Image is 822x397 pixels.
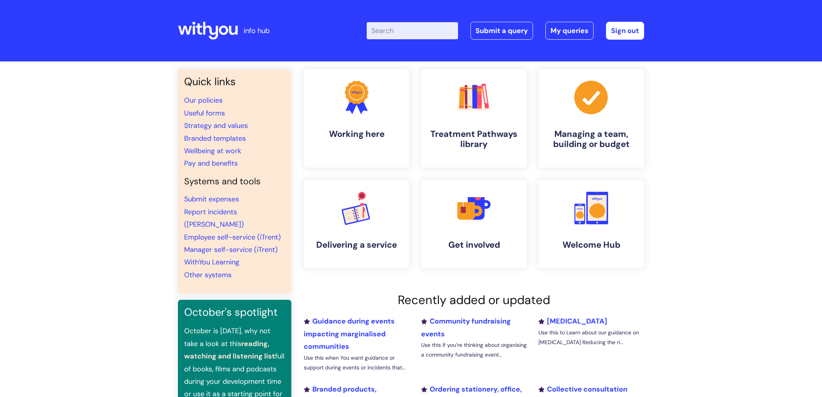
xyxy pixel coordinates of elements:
a: Report incidents ([PERSON_NAME]) [184,207,244,229]
a: Pay and benefits [184,159,238,168]
h3: October's spotlight [184,306,285,318]
h2: Recently added or updated [304,293,644,307]
h4: Working here [310,129,403,139]
a: Working here [304,69,409,168]
a: Submit a query [470,22,533,40]
h4: Get involved [427,240,521,250]
a: My queries [545,22,594,40]
h4: Managing a team, building or budget [545,129,638,150]
a: Treatment Pathways library [421,69,527,168]
a: Strategy and values [184,121,248,130]
div: | - [367,22,644,40]
h4: Treatment Pathways library [427,129,521,150]
a: Wellbeing at work [184,146,241,156]
a: Our policies [184,96,223,105]
a: Branded templates [184,134,246,143]
p: info hub [244,24,270,37]
a: Get involved [421,180,527,268]
a: WithYou Learning [184,257,239,267]
a: Delivering a service [304,180,409,268]
input: Search [367,22,458,39]
a: Other systems [184,270,232,280]
a: Employee self-service (iTrent) [184,233,281,242]
a: Welcome Hub [538,180,644,268]
a: Useful forms [184,108,225,118]
a: Guidance during events impacting marginalised communities [304,317,395,351]
h4: Delivering a service [310,240,403,250]
a: Submit expenses [184,194,239,204]
h3: Quick links [184,75,285,88]
a: Collective consultation [538,385,627,394]
a: [MEDICAL_DATA] [538,317,607,326]
a: Managing a team, building or budget [538,69,644,168]
a: Manager self-service (iTrent) [184,245,278,254]
p: Use this if you’re thinking about organising a community fundraising event... [421,340,527,360]
p: Use this when You want guidance or support during events or incidents that... [304,353,409,373]
a: Community fundraising events [421,317,511,338]
h4: Welcome Hub [545,240,638,250]
h4: Systems and tools [184,176,285,187]
p: Use this to Learn about our guidance on [MEDICAL_DATA] Reducing the ri... [538,328,644,347]
a: Sign out [606,22,644,40]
